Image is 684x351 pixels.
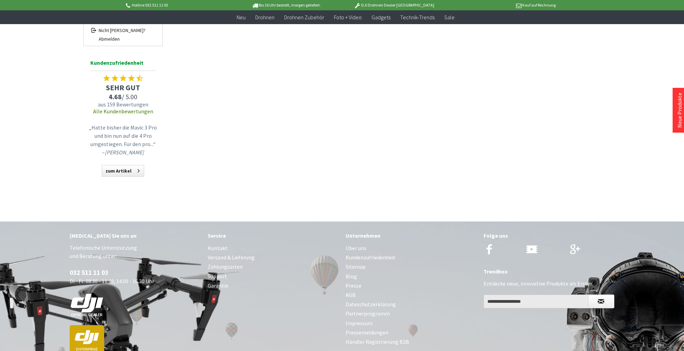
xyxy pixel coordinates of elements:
p: Kauf auf Rechnung [448,1,556,9]
a: Technik-Trends [395,10,439,24]
p: „Hatte bisher die Mavic 3 Pro und bin nun auf die 4 Pro umgestiegen. Für den pro...“ – [89,123,158,156]
a: Blog [346,272,477,281]
a: Zahlungsarten [208,262,339,271]
a: Foto + Video [329,10,367,24]
a: Support [208,272,339,281]
input: Ihre E-Mail Adresse [484,295,588,308]
a: Kontakt [208,244,339,253]
div: Unternehmen [346,231,477,240]
span: Abmelden [99,35,156,42]
a: Neu [232,10,250,24]
span: 4.68 [109,92,122,101]
a: Gadgets [367,10,395,24]
a: Alle Kundenbewertungen [93,108,153,115]
span: Drohnen [255,14,275,21]
a: Drohnen Zubehör [279,10,329,24]
a: Garantie [208,281,339,290]
span: / 5.00 [87,92,159,101]
a: Neue Produkte [676,93,683,128]
span: SEHR GUT [87,83,159,92]
p: DJI Drohnen Dealer [GEOGRAPHIC_DATA] [340,1,448,9]
a: Pressemeldungen [346,328,477,337]
div: Service [208,231,339,240]
a: Drohnen [250,10,279,24]
span: [PERSON_NAME]? [110,27,146,33]
button: Newsletter abonnieren [588,295,614,308]
a: zum Artikel [102,165,144,177]
a: Nicht [PERSON_NAME]? Abmelden [91,23,156,42]
div: Folge uns [484,231,615,240]
span: Foto + Video [334,14,362,21]
a: Händler Registrierung B2B [346,337,477,347]
a: Sale [439,10,459,24]
span: Nicht [99,27,109,33]
span: Kundenzufriedenheit [90,58,156,71]
img: white-dji-schweiz-logo-official_140x140.png [70,293,104,317]
span: Sale [444,14,455,21]
p: Bis 16 Uhr bestellt, morgen geliefert. [232,1,340,9]
a: Presse [346,281,477,290]
p: Entdecke neue, innovative Produkte als Erster. [484,279,615,288]
a: Kundenzufriedenheit [346,253,477,262]
a: Sitemap [346,262,477,271]
a: 032 511 11 03 [70,268,108,277]
a: Impressum [346,319,477,328]
div: Trendbox [484,267,615,276]
span: Neu [237,14,246,21]
a: Über uns [346,244,477,253]
span: Gadgets [371,14,390,21]
a: AGB [346,290,477,300]
span: aus 159 Bewertungen [87,101,159,108]
span: Technik-Trends [400,14,435,21]
em: [PERSON_NAME] [105,149,144,156]
span: Drohnen Zubehör [284,14,324,21]
p: Hotline 032 511 11 03 [125,1,232,9]
a: Dateschutzerklärung [346,300,477,309]
div: [MEDICAL_DATA] Sie uns an [70,231,201,240]
a: Partnerprogramm [346,309,477,318]
a: Versand & Lieferung [208,253,339,262]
